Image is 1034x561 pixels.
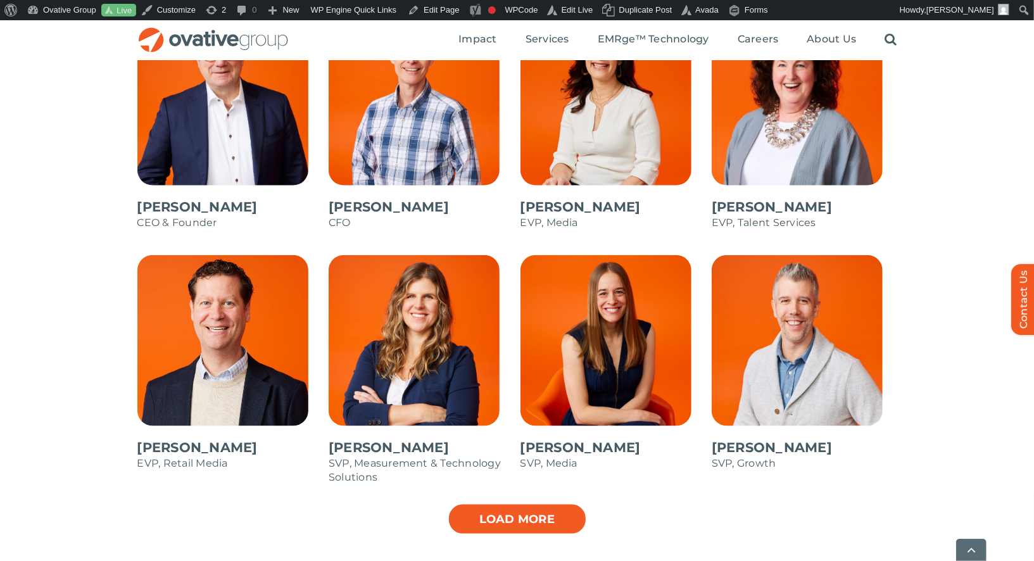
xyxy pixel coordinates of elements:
[598,33,709,47] a: EMRge™ Technology
[807,33,856,47] a: About Us
[137,26,289,38] a: OG_Full_horizontal_RGB
[101,4,136,17] a: Live
[526,33,569,47] a: Services
[885,33,897,47] a: Search
[738,33,779,46] span: Careers
[598,33,709,46] span: EMRge™ Technology
[458,20,897,60] nav: Menu
[526,33,569,46] span: Services
[738,33,779,47] a: Careers
[488,6,496,14] div: Focus keyphrase not set
[448,503,587,535] a: Load more
[458,33,496,47] a: Impact
[926,5,994,15] span: [PERSON_NAME]
[807,33,856,46] span: About Us
[458,33,496,46] span: Impact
